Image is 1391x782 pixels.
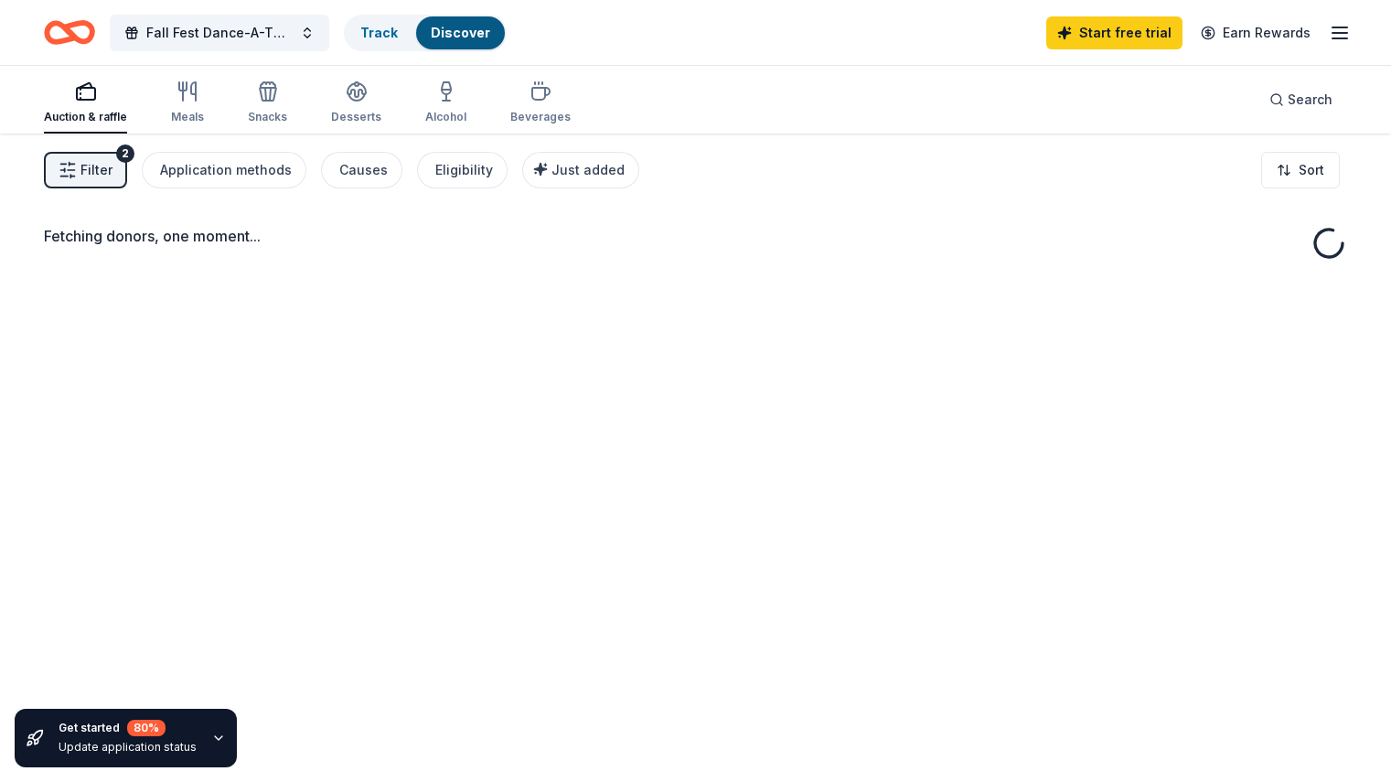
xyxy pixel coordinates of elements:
[360,25,398,40] a: Track
[146,22,293,44] span: Fall Fest Dance-A-Thon
[248,73,287,134] button: Snacks
[1046,16,1182,49] a: Start free trial
[116,145,134,163] div: 2
[1261,152,1340,188] button: Sort
[431,25,490,40] a: Discover
[1190,16,1321,49] a: Earn Rewards
[44,73,127,134] button: Auction & raffle
[44,225,1347,247] div: Fetching donors, one moment...
[59,720,197,736] div: Get started
[522,152,639,188] button: Just added
[160,159,292,181] div: Application methods
[321,152,402,188] button: Causes
[248,110,287,124] div: Snacks
[551,162,625,177] span: Just added
[331,110,381,124] div: Desserts
[339,159,388,181] div: Causes
[435,159,493,181] div: Eligibility
[425,110,466,124] div: Alcohol
[59,740,197,755] div: Update application status
[127,720,166,736] div: 80 %
[425,73,466,134] button: Alcohol
[510,110,571,124] div: Beverages
[142,152,306,188] button: Application methods
[44,110,127,124] div: Auction & raffle
[1288,89,1332,111] span: Search
[44,152,127,188] button: Filter2
[171,110,204,124] div: Meals
[417,152,508,188] button: Eligibility
[331,73,381,134] button: Desserts
[80,159,112,181] span: Filter
[344,15,507,51] button: TrackDiscover
[171,73,204,134] button: Meals
[1299,159,1324,181] span: Sort
[1255,81,1347,118] button: Search
[110,15,329,51] button: Fall Fest Dance-A-Thon
[44,11,95,54] a: Home
[510,73,571,134] button: Beverages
